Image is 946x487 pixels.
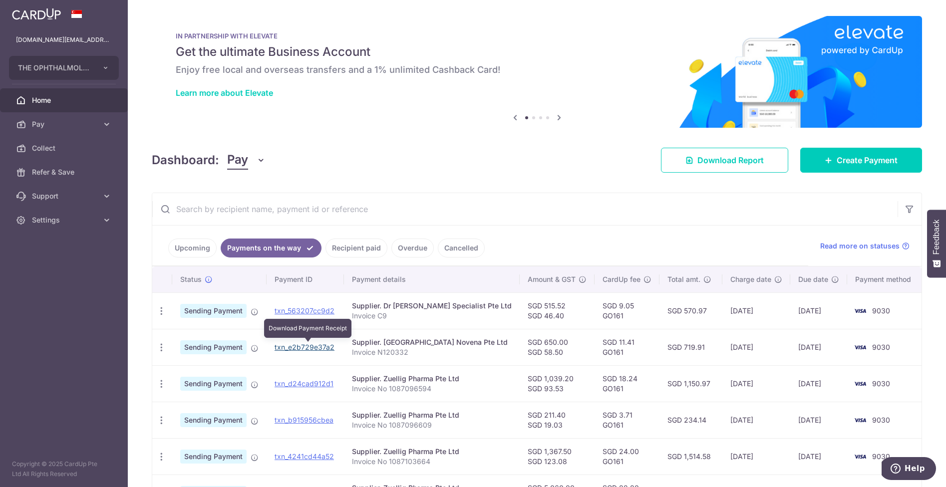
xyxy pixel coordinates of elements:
[32,95,98,105] span: Home
[344,266,520,292] th: Payment details
[152,193,898,225] input: Search by recipient name, payment id or reference
[595,365,659,402] td: SGD 18.24 GO161
[180,340,247,354] span: Sending Payment
[352,374,512,384] div: Supplier. Zuellig Pharma Pte Ltd
[798,274,828,284] span: Due date
[790,402,847,438] td: [DATE]
[275,416,333,424] a: txn_b915956cbea
[872,306,890,315] span: 9030
[722,438,790,475] td: [DATE]
[528,274,576,284] span: Amount & GST
[520,329,595,365] td: SGD 650.00 SGD 58.50
[820,241,900,251] span: Read more on statuses
[850,305,870,317] img: Bank Card
[32,215,98,225] span: Settings
[176,32,898,40] p: IN PARTNERSHIP WITH ELEVATE
[32,167,98,177] span: Refer & Save
[352,420,512,430] p: Invoice No 1087096609
[850,451,870,463] img: Bank Card
[722,365,790,402] td: [DATE]
[275,379,333,388] a: txn_d24cad912d1
[927,210,946,277] button: Feedback - Show survey
[520,365,595,402] td: SGD 1,039.20 SGD 93.53
[16,35,112,45] p: [DOMAIN_NAME][EMAIL_ADDRESS][DOMAIN_NAME]
[275,452,334,461] a: txn_4241cd44a52
[18,63,92,73] span: THE OPHTHALMOLOGY PRACTICE PTE. LTD.
[264,319,351,338] div: Download Payment Receipt
[850,414,870,426] img: Bank Card
[352,347,512,357] p: Invoice N120332
[352,337,512,347] div: Supplier. [GEOGRAPHIC_DATA] Novena Pte Ltd
[227,151,248,170] span: Pay
[180,274,202,284] span: Status
[820,241,910,251] a: Read more on statuses
[722,292,790,329] td: [DATE]
[267,266,344,292] th: Payment ID
[659,402,722,438] td: SGD 234.14
[391,239,434,257] a: Overdue
[152,16,922,128] img: Renovation banner
[352,301,512,311] div: Supplier. Dr [PERSON_NAME] Specialist Pte Ltd
[659,438,722,475] td: SGD 1,514.58
[697,154,764,166] span: Download Report
[790,292,847,329] td: [DATE]
[275,343,334,351] a: txn_e2b729e37a2
[659,329,722,365] td: SGD 719.91
[850,341,870,353] img: Bank Card
[847,266,923,292] th: Payment method
[800,148,922,173] a: Create Payment
[790,329,847,365] td: [DATE]
[12,8,61,20] img: CardUp
[176,64,898,76] h6: Enjoy free local and overseas transfers and a 1% unlimited Cashback Card!
[352,311,512,321] p: Invoice C9
[722,402,790,438] td: [DATE]
[9,56,119,80] button: THE OPHTHALMOLOGY PRACTICE PTE. LTD.
[882,457,936,482] iframe: Opens a widget where you can find more information
[872,379,890,388] span: 9030
[227,151,266,170] button: Pay
[352,410,512,420] div: Supplier. Zuellig Pharma Pte Ltd
[872,343,890,351] span: 9030
[850,378,870,390] img: Bank Card
[667,274,700,284] span: Total amt.
[661,148,788,173] a: Download Report
[152,151,219,169] h4: Dashboard:
[352,447,512,457] div: Supplier. Zuellig Pharma Pte Ltd
[176,44,898,60] h5: Get the ultimate Business Account
[872,416,890,424] span: 9030
[722,329,790,365] td: [DATE]
[325,239,387,257] a: Recipient paid
[32,119,98,129] span: Pay
[595,292,659,329] td: SGD 9.05 GO161
[180,413,247,427] span: Sending Payment
[659,292,722,329] td: SGD 570.97
[32,143,98,153] span: Collect
[595,402,659,438] td: SGD 3.71 GO161
[168,239,217,257] a: Upcoming
[520,438,595,475] td: SGD 1,367.50 SGD 123.08
[352,457,512,467] p: Invoice No 1087103664
[837,154,898,166] span: Create Payment
[932,220,941,254] span: Feedback
[221,239,321,257] a: Payments on the way
[180,377,247,391] span: Sending Payment
[872,452,890,461] span: 9030
[520,292,595,329] td: SGD 515.52 SGD 46.40
[520,402,595,438] td: SGD 211.40 SGD 19.03
[180,450,247,464] span: Sending Payment
[790,365,847,402] td: [DATE]
[595,329,659,365] td: SGD 11.41 GO161
[32,191,98,201] span: Support
[180,304,247,318] span: Sending Payment
[790,438,847,475] td: [DATE]
[176,88,273,98] a: Learn more about Elevate
[659,365,722,402] td: SGD 1,150.97
[730,274,771,284] span: Charge date
[603,274,640,284] span: CardUp fee
[275,306,334,315] a: txn_563207cc9d2
[438,239,485,257] a: Cancelled
[595,438,659,475] td: SGD 24.00 GO161
[352,384,512,394] p: Invoice No 1087096594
